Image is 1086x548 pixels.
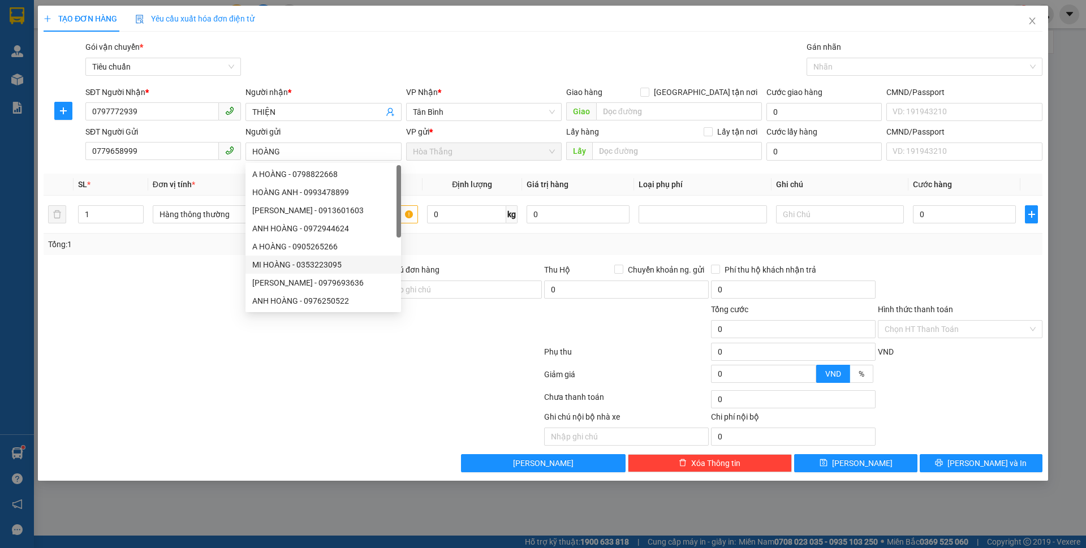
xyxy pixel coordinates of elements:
[766,88,822,97] label: Cước giao hàng
[772,174,908,196] th: Ghi chú
[1028,16,1037,25] span: close
[544,265,570,274] span: Thu Hộ
[406,126,562,138] div: VP gửi
[245,86,401,98] div: Người nhận
[935,459,943,468] span: printer
[44,15,51,23] span: plus
[386,107,395,116] span: user-add
[506,205,518,223] span: kg
[85,42,143,51] span: Gói vận chuyển
[135,15,144,24] img: icon
[245,201,401,219] div: HOÀNG KHUYÊN - 0913601603
[48,238,419,251] div: Tổng: 1
[766,103,882,121] input: Cước giao hàng
[527,180,568,189] span: Giá trị hàng
[225,146,234,155] span: phone
[634,174,771,196] th: Loại phụ phí
[406,88,438,97] span: VP Nhận
[1025,205,1037,223] button: plus
[55,106,72,115] span: plus
[807,42,841,51] label: Gán nhãn
[527,205,630,223] input: 0
[153,180,195,189] span: Đơn vị tính
[713,126,762,138] span: Lấy tận nơi
[252,277,394,289] div: [PERSON_NAME] - 0979693636
[691,457,740,469] span: Xóa Thông tin
[245,183,401,201] div: HOÀNG ANH - 0993478899
[543,368,710,388] div: Giảm giá
[252,258,394,271] div: MI HOÀNG - 0353223095
[225,106,234,115] span: phone
[377,281,542,299] input: Ghi chú đơn hàng
[461,454,626,472] button: [PERSON_NAME]
[820,459,828,468] span: save
[252,168,394,180] div: A HOÀNG - 0798822668
[252,186,394,199] div: HOÀNG ANH - 0993478899
[596,102,762,120] input: Dọc đường
[63,43,139,63] span: uyennhi.tienoanh - In:
[63,33,139,63] span: HT1310250005 -
[711,411,876,428] div: Chi phí nội bộ
[766,127,817,136] label: Cước lấy hàng
[245,274,401,292] div: lê hoàng - 0979693636
[245,292,401,310] div: ANH HOÀNG - 0976250522
[832,457,893,469] span: [PERSON_NAME]
[54,102,72,120] button: plus
[628,454,792,472] button: deleteXóa Thông tin
[878,347,894,356] span: VND
[63,6,136,18] span: Gửi:
[920,454,1042,472] button: printer[PERSON_NAME] và In
[776,205,904,223] input: Ghi Chú
[544,411,709,428] div: Ghi chú nội bộ nhà xe
[23,70,149,131] strong: Nhận:
[623,264,709,276] span: Chuyển khoản ng. gửi
[83,6,136,18] span: Hòa Thắng
[947,457,1027,469] span: [PERSON_NAME] và In
[543,391,710,411] div: Chưa thanh toán
[245,126,401,138] div: Người gửi
[513,457,574,469] span: [PERSON_NAME]
[44,14,117,23] span: TẠO ĐƠN HÀNG
[78,180,87,189] span: SL
[878,305,953,314] label: Hình thức thanh toán
[252,295,394,307] div: ANH HOÀNG - 0976250522
[859,369,864,378] span: %
[543,346,710,365] div: Phụ thu
[245,165,401,183] div: A HOÀNG - 0798822668
[377,265,439,274] label: Ghi chú đơn hàng
[252,240,394,253] div: A HOÀNG - 0905265266
[245,238,401,256] div: A HOÀNG - 0905265266
[92,58,234,75] span: Tiêu chuẩn
[566,102,596,120] span: Giao
[413,103,555,120] span: Tân Bình
[85,126,241,138] div: SĐT Người Gửi
[252,204,394,217] div: [PERSON_NAME] - 0913601603
[413,143,555,160] span: Hòa Thắng
[48,205,66,223] button: delete
[135,14,255,23] span: Yêu cầu xuất hóa đơn điện tử
[592,142,762,160] input: Dọc đường
[245,256,401,274] div: MI HOÀNG - 0353223095
[544,428,709,446] input: Nhập ghi chú
[886,126,1042,138] div: CMND/Passport
[160,206,274,223] span: Hàng thông thường
[720,264,821,276] span: Phí thu hộ khách nhận trả
[252,222,394,235] div: ANH HOÀNG - 0972944624
[913,180,952,189] span: Cước hàng
[649,86,762,98] span: [GEOGRAPHIC_DATA] tận nơi
[85,86,241,98] div: SĐT Người Nhận
[711,305,748,314] span: Tổng cước
[886,86,1042,98] div: CMND/Passport
[794,454,917,472] button: save[PERSON_NAME]
[566,88,602,97] span: Giao hàng
[245,219,401,238] div: ANH HOÀNG - 0972944624
[766,143,882,161] input: Cước lấy hàng
[566,142,592,160] span: Lấy
[1016,6,1048,37] button: Close
[679,459,687,468] span: delete
[452,180,492,189] span: Định lượng
[1025,210,1037,219] span: plus
[825,369,841,378] span: VND
[566,127,599,136] span: Lấy hàng
[73,53,139,63] span: 12:28:59 [DATE]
